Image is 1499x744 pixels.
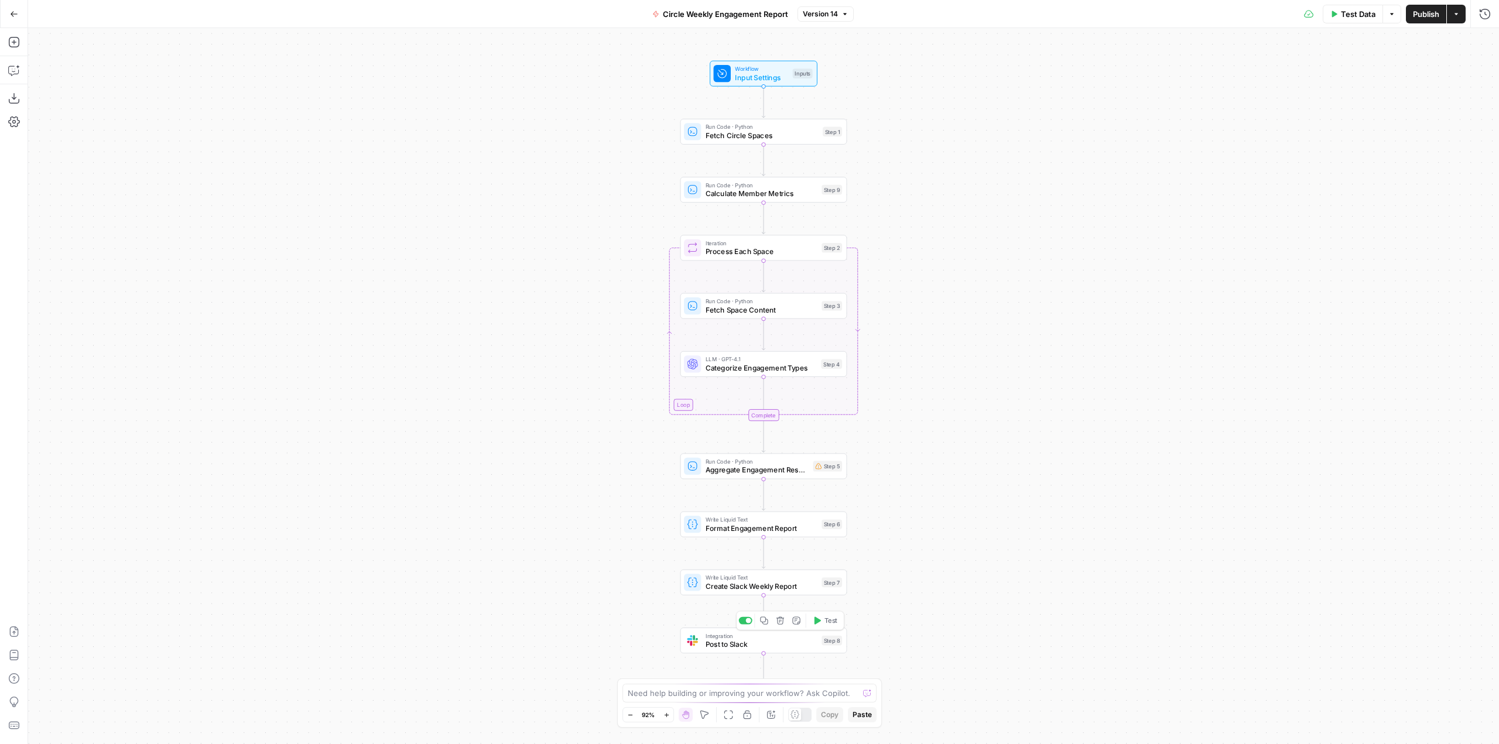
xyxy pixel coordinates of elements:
[1413,8,1439,20] span: Publish
[687,635,698,646] img: Slack-mark-RGB.png
[822,185,842,195] div: Step 9
[762,479,765,510] g: Edge from step_5 to step_6
[680,235,847,260] div: LoopIterationProcess Each SpaceStep 2
[706,180,817,189] span: Run Code · Python
[1323,5,1382,23] button: Test Data
[706,573,817,582] span: Write Liquid Text
[706,188,817,198] span: Calculate Member Metrics
[822,636,842,646] div: Step 8
[680,177,847,203] div: Run Code · PythonCalculate Member MetricsStep 9
[762,203,765,234] g: Edge from step_9 to step_2
[816,707,843,722] button: Copy
[680,512,847,537] div: Write Liquid TextFormat Engagement ReportStep 6
[848,707,877,722] button: Paste
[706,246,817,257] span: Process Each Space
[645,5,795,23] button: Circle Weekly Engagement Report
[748,409,779,421] div: Complete
[680,570,847,595] div: Write Liquid TextCreate Slack Weekly ReportStep 7
[822,519,842,529] div: Step 6
[735,64,788,73] span: Workflow
[706,130,819,140] span: Fetch Circle Spaces
[762,145,765,176] g: Edge from step_1 to step_9
[853,709,872,720] span: Paste
[1341,8,1375,20] span: Test Data
[798,6,854,22] button: Version 14
[793,68,813,78] div: Inputs
[680,293,847,319] div: Run Code · PythonFetch Space ContentStep 3
[822,243,842,253] div: Step 2
[706,581,817,591] span: Create Slack Weekly Report
[680,61,847,87] div: WorkflowInput SettingsInputs
[680,351,847,377] div: LLM · GPT-4.1Categorize Engagement TypesStep 4
[706,639,817,649] span: Post to Slack
[706,122,819,131] span: Run Code · Python
[706,523,817,533] span: Format Engagement Report
[808,613,841,628] button: Test
[706,631,817,640] span: Integration
[823,127,842,137] div: Step 1
[762,319,765,350] g: Edge from step_3 to step_4
[706,457,809,466] span: Run Code · Python
[706,297,817,306] span: Run Code · Python
[663,8,788,20] span: Circle Weekly Engagement Report
[706,515,817,524] span: Write Liquid Text
[706,304,817,315] span: Fetch Space Content
[762,421,765,452] g: Edge from step_2-iteration-end to step_5
[824,616,837,626] span: Test
[706,239,817,248] span: Iteration
[822,301,842,311] div: Step 3
[1406,5,1446,23] button: Publish
[706,362,817,373] span: Categorize Engagement Types
[813,461,843,471] div: Step 5
[642,710,655,719] span: 92%
[680,628,847,653] div: IntegrationPost to SlackStep 8Test
[803,9,838,19] span: Version 14
[762,260,765,292] g: Edge from step_2 to step_3
[821,709,839,720] span: Copy
[680,453,847,479] div: Run Code · PythonAggregate Engagement ResultsStep 5
[822,578,842,588] div: Step 7
[762,87,765,118] g: Edge from start to step_1
[762,537,765,568] g: Edge from step_6 to step_7
[762,653,765,684] g: Edge from step_8 to end
[706,355,817,364] span: LLM · GPT-4.1
[821,359,842,369] div: Step 4
[680,409,847,421] div: Complete
[680,119,847,145] div: Run Code · PythonFetch Circle SpacesStep 1
[735,72,788,83] span: Input Settings
[706,465,809,475] span: Aggregate Engagement Results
